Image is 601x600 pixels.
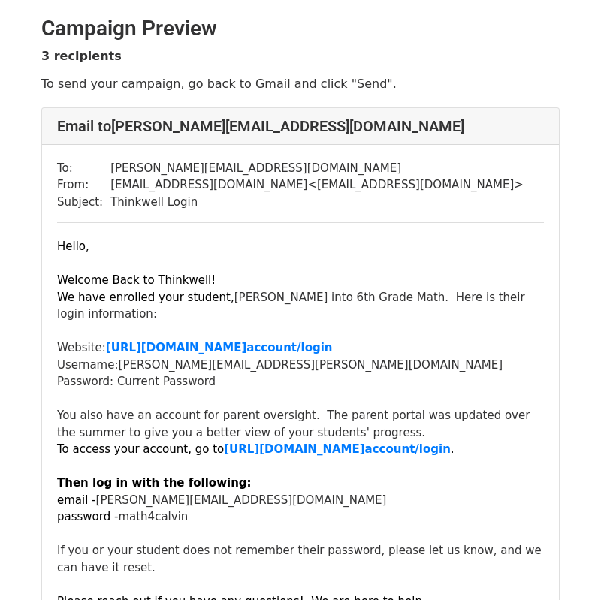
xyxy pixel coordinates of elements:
p: To send your campaign, go back to Gmail and click "Send". [41,76,560,92]
font: Hello, [57,240,89,253]
div: Username: [PERSON_NAME][EMAIL_ADDRESS][PERSON_NAME][DOMAIN_NAME] [57,357,544,374]
font: password - [57,510,118,523]
b: [URL][DOMAIN_NAME] account/login [224,442,451,456]
b: [URL][DOMAIN_NAME] account/login [106,341,333,354]
div: You also have an account for parent oversight. The parent portal was updated over the summer to g... [57,407,544,441]
a: [URL][DOMAIN_NAME]account/login [106,341,333,354]
div: If you or your student does not remember their password, please let us know, and we can have it r... [57,542,544,576]
td: To: [57,160,110,177]
h4: Email to [PERSON_NAME][EMAIL_ADDRESS][DOMAIN_NAME] [57,117,544,135]
div: math4calvin [57,508,544,526]
div: Website: [57,339,544,357]
td: [EMAIL_ADDRESS][DOMAIN_NAME] < [EMAIL_ADDRESS][DOMAIN_NAME] > [110,176,524,194]
td: Subject: [57,194,110,211]
font: Welcome Back to Thinkwell! [57,273,216,287]
td: [PERSON_NAME][EMAIL_ADDRESS][DOMAIN_NAME] [110,160,524,177]
td: From: [57,176,110,194]
strong: 3 recipients [41,49,122,63]
div: [PERSON_NAME] into 6th Grade Math. Here is their login information: [57,289,544,323]
a: [URL][DOMAIN_NAME]account/login [224,442,451,456]
font: We have enrolled your student, [57,291,234,304]
h2: Campaign Preview [41,16,560,41]
div: Password: Current Password [57,373,544,390]
div: [PERSON_NAME][EMAIL_ADDRESS][DOMAIN_NAME] [57,492,544,509]
font: Then log in with the following: [57,476,252,490]
font: email - [57,493,96,507]
td: Thinkwell Login [110,194,524,211]
font: To access your account, go to . [57,442,455,456]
